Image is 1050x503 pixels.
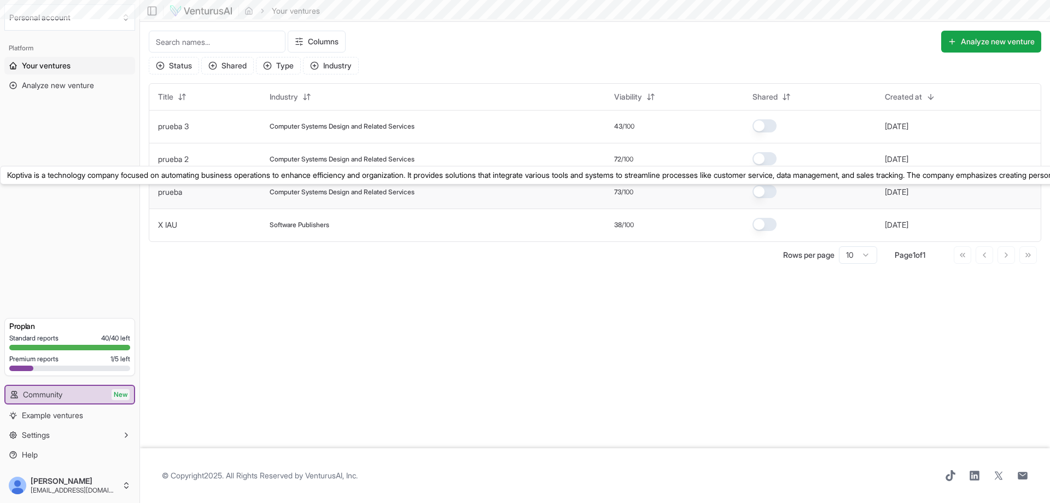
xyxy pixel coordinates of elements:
span: /100 [622,221,634,229]
span: 1 / 5 left [110,355,130,363]
a: prueba [158,187,182,196]
button: prueba 3 [158,121,189,132]
button: Shared [746,88,797,106]
a: Your ventures [4,57,135,74]
button: prueba [158,187,182,198]
span: Computer Systems Design and Related Services [270,122,415,131]
a: prueba 2 [158,154,189,164]
button: [PERSON_NAME][EMAIL_ADDRESS][DOMAIN_NAME] [4,472,135,499]
button: Industry [303,57,359,74]
button: [DATE] [885,121,908,132]
span: Community [23,389,62,400]
span: Settings [22,430,50,441]
span: Computer Systems Design and Related Services [270,188,415,196]
span: Standard reports [9,334,59,343]
a: Analyze new venture [4,77,135,94]
span: Analyze new venture [22,80,94,91]
span: /100 [622,122,634,131]
button: [DATE] [885,219,908,230]
span: Your ventures [22,60,71,71]
span: /100 [621,155,633,164]
button: Settings [4,426,135,444]
span: Help [22,449,38,460]
a: CommunityNew [5,386,134,403]
span: Software Publishers [270,221,329,229]
span: of [915,250,923,259]
a: Help [4,446,135,464]
button: X IAU [158,219,177,230]
button: prueba 2 [158,154,189,165]
span: Premium reports [9,355,59,363]
button: [DATE] [885,187,908,198]
button: Type [256,57,301,74]
span: Page [895,250,913,259]
span: 40 / 40 left [101,334,130,343]
span: Title [158,91,173,102]
button: Created at [878,88,942,106]
p: Rows per page [783,250,835,261]
span: Viability [614,91,642,102]
span: 73 [614,188,621,196]
a: prueba 3 [158,122,189,131]
button: Title [151,88,193,106]
span: [PERSON_NAME] [31,476,118,486]
button: Viability [608,88,662,106]
h3: Pro plan [9,321,130,332]
span: Industry [270,91,298,102]
span: [EMAIL_ADDRESS][DOMAIN_NAME] [31,486,118,495]
button: Columns [288,31,346,53]
button: Status [149,57,199,74]
span: /100 [621,188,633,196]
span: 1 [923,250,925,259]
span: Example ventures [22,410,83,421]
img: ALV-UjWOu-PbQSzbSCwXlxbhgt8gd1Ircp8920BsrtF0yVsssmq48yujJqj4w2eMpXr6UcN5tHblNbk1Vnca0wCSyHMTRvc7x... [9,477,26,494]
span: 1 [913,250,915,259]
a: X IAU [158,220,177,229]
input: Search names... [149,31,285,53]
a: VenturusAI, Inc [305,471,356,480]
span: Created at [885,91,922,102]
button: Industry [263,88,318,106]
span: 43 [614,122,622,131]
span: Computer Systems Design and Related Services [270,155,415,164]
span: 38 [614,221,622,229]
span: New [112,389,130,400]
div: Platform [4,39,135,57]
button: Shared [201,57,254,74]
span: Shared [752,91,778,102]
a: Example ventures [4,407,135,424]
span: © Copyright 2025 . All Rights Reserved by . [162,470,358,481]
span: 72 [614,155,621,164]
button: [DATE] [885,154,908,165]
button: Analyze new venture [941,31,1041,53]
